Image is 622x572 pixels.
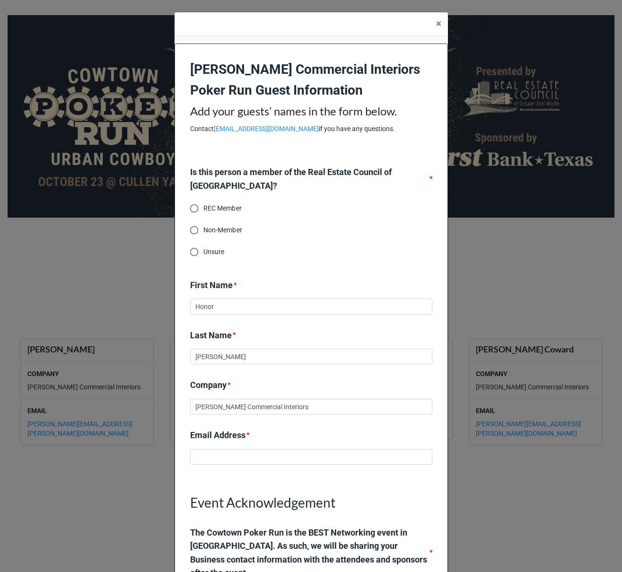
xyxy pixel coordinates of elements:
a: [EMAIL_ADDRESS][DOMAIN_NAME] [214,125,319,132]
span: Non-Member [203,225,242,235]
b: [PERSON_NAME] Commercial Interiors Poker Run Guest Information [190,62,420,98]
span: REC Member [203,203,242,213]
p: Contact if you have any questions. ​ [190,124,432,143]
label: Email Address [190,429,245,442]
h2: Add your guests’ names in the form below. [190,104,432,119]
label: Last Name [190,329,232,342]
span: Unsure [203,247,225,257]
span: × [436,18,441,29]
h1: Event Acknowledgement [190,494,432,511]
label: Is this person a member of the Real Estate Council of [GEOGRAPHIC_DATA]? [190,166,429,193]
label: First Name [190,279,233,292]
label: Company [190,378,227,392]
